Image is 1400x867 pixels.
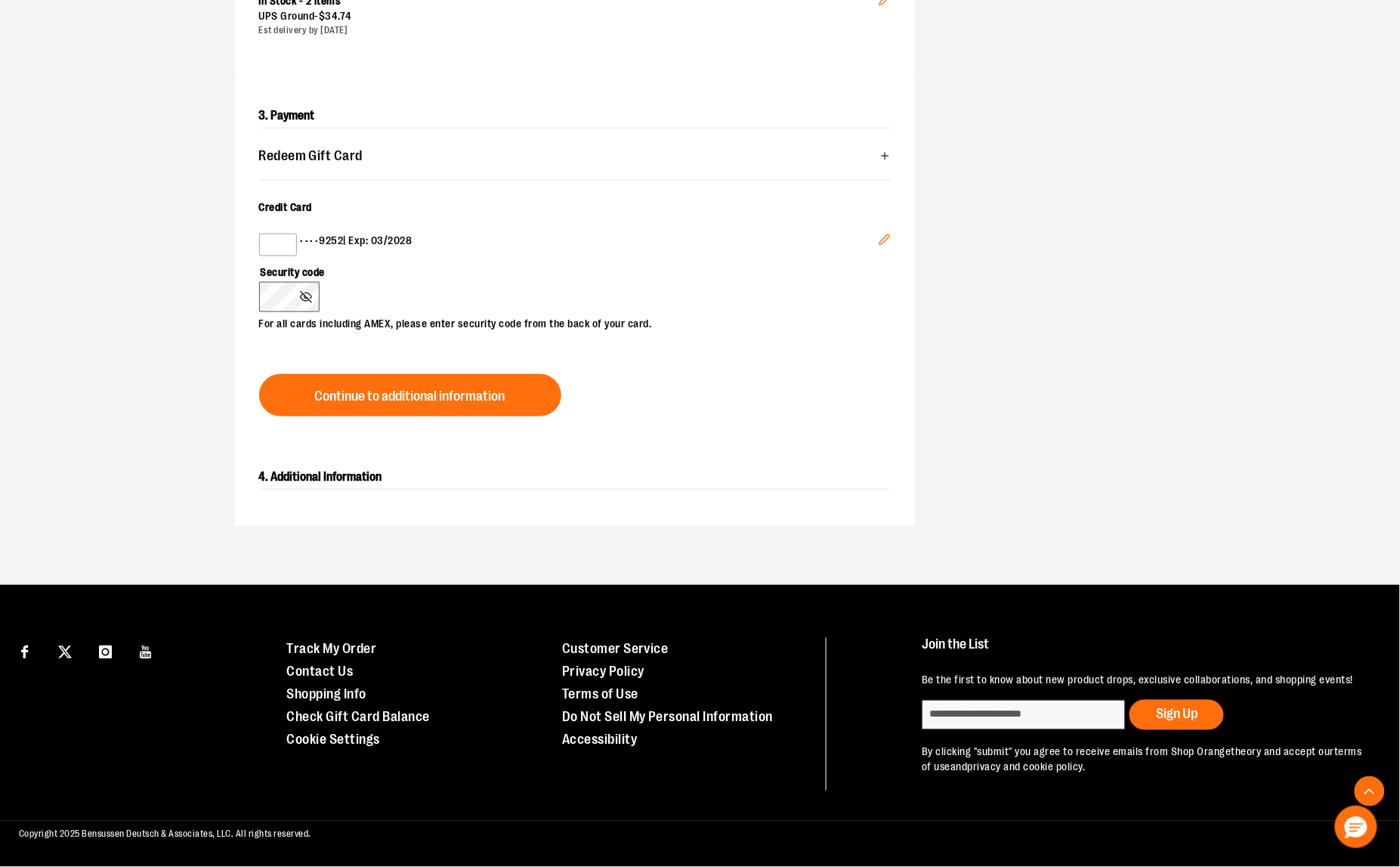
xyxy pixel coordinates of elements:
a: Privacy Policy [562,664,644,680]
span: Continue to additional information [315,389,505,404]
label: Security code [259,256,876,282]
div: •••• 9252 | Exp: 03/2028 [259,234,879,256]
span: . [338,10,341,22]
a: privacy and cookie policy. [968,761,1086,773]
a: Customer Service [562,642,669,657]
p: For all cards including AMEX, please enter security code from the back of your card. [259,312,876,332]
button: Sign Up [1130,700,1224,730]
img: Twitter [58,646,72,659]
span: Credit Card [259,201,313,213]
p: By clicking "submit" you agree to receive emails from Shop Orangetheory and accept our and [922,745,1366,776]
a: Accessibility [562,732,638,748]
button: Redeem Gift Card [259,141,891,171]
a: terms of use [922,746,1362,773]
span: Copyright 2025 Bensussen Deutsch & Associates, LLC. All rights reserved. [19,829,311,840]
a: Visit our X page [52,638,79,664]
p: Be the first to know about new product drops, exclusive collaborations, and shopping events! [922,673,1366,689]
span: 34 [326,10,338,22]
h2: 4. Additional Information [259,465,891,490]
button: Edit [867,221,903,262]
a: Track My Order [286,642,376,657]
h4: Join the List [922,638,1366,666]
span: 74 [340,10,352,22]
a: Visit our Facebook page [11,638,38,664]
a: Check Gift Card Balance [286,710,430,725]
a: Do Not Sell My Personal Information [562,710,774,725]
input: enter email [922,700,1126,730]
button: Back To Top [1355,776,1385,807]
button: Continue to additional information [259,374,561,416]
button: Hello, have a question? Let’s chat. [1335,806,1377,848]
span: $ [319,10,326,22]
a: Shopping Info [286,687,366,702]
a: Cookie Settings [286,732,380,748]
div: UPS Ground - [259,9,879,24]
img: Visa card example showing the 16-digit card number on the front of the card [263,236,293,254]
a: Visit our Instagram page [92,638,119,664]
span: Redeem Gift Card [259,149,363,163]
a: Contact Us [286,664,353,680]
div: Est delivery by [DATE] [259,24,879,37]
a: Visit our Youtube page [133,638,159,664]
span: Sign Up [1156,707,1198,722]
h2: 3. Payment [259,104,891,129]
a: Terms of Use [562,687,638,702]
